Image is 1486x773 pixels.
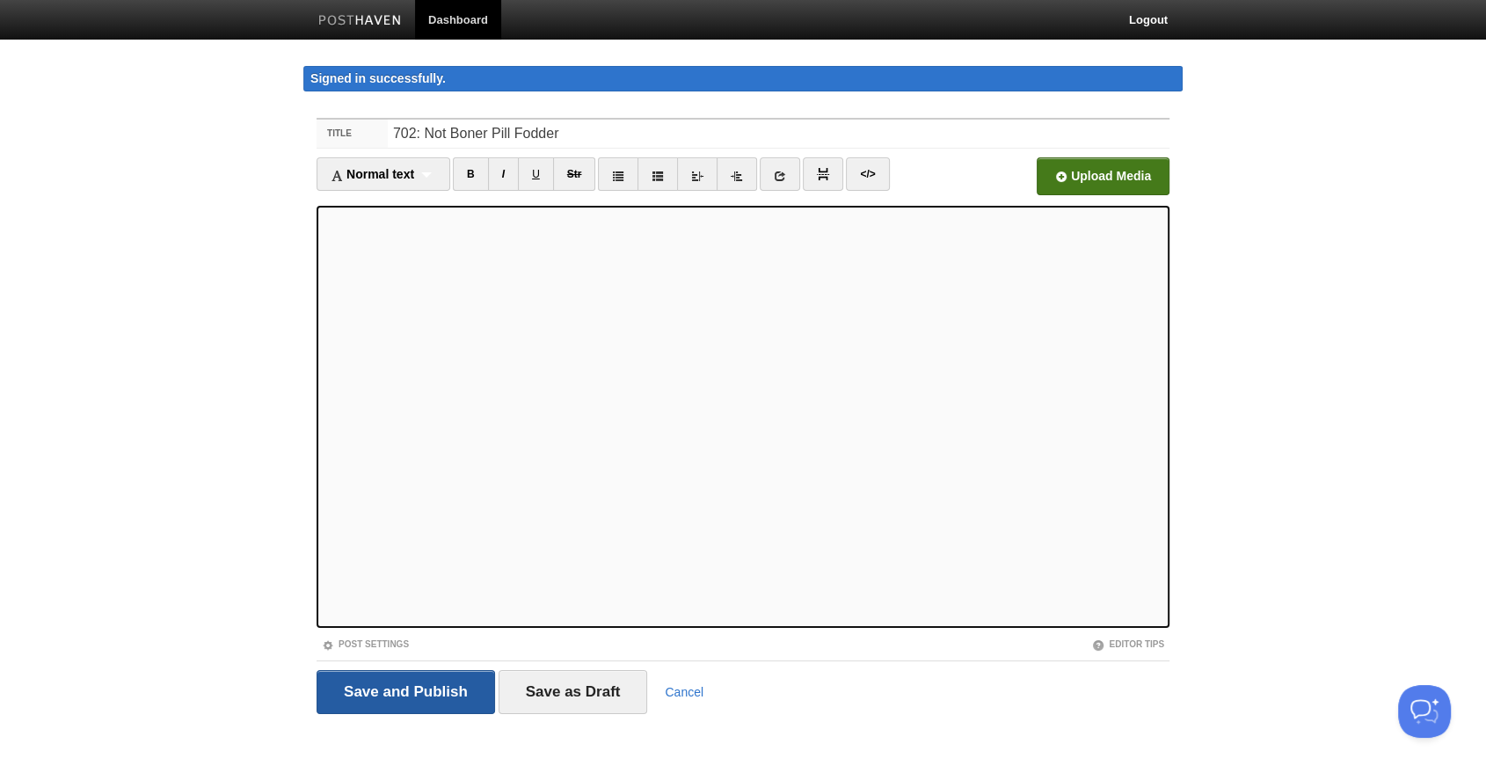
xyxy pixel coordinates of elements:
[553,157,596,191] a: Str
[1398,685,1451,738] iframe: Help Scout Beacon - Open
[303,66,1183,91] div: Signed in successfully.
[317,670,495,714] input: Save and Publish
[567,168,582,180] del: Str
[518,157,554,191] a: U
[317,120,388,148] label: Title
[318,15,402,28] img: Posthaven-bar
[846,157,889,191] a: </>
[453,157,489,191] a: B
[817,168,829,180] img: pagebreak-icon.png
[665,685,703,699] a: Cancel
[331,167,414,181] span: Normal text
[1092,639,1164,649] a: Editor Tips
[488,157,519,191] a: I
[499,670,648,714] input: Save as Draft
[322,639,409,649] a: Post Settings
